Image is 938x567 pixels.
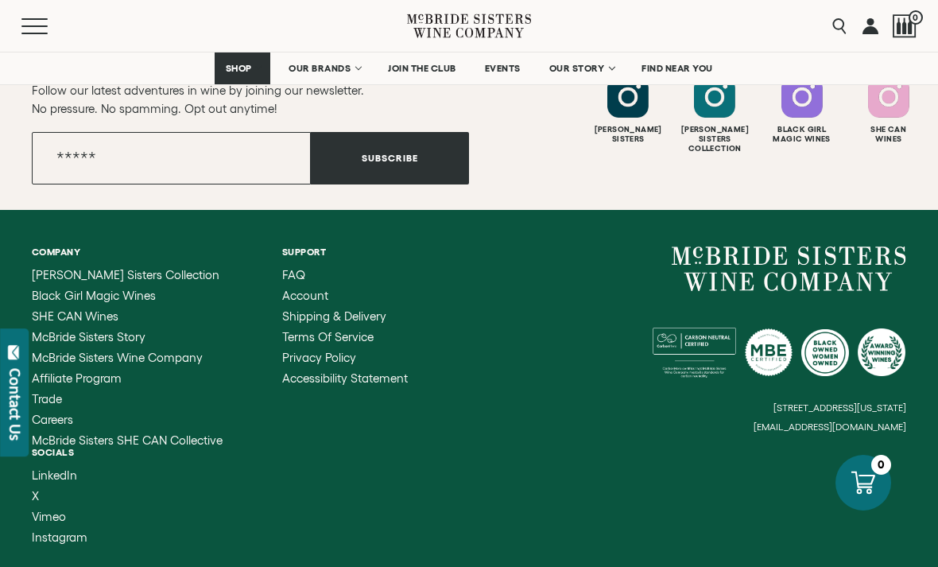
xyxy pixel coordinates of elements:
a: Privacy Policy [282,351,408,364]
a: McBride Sisters Wine Company [672,247,906,291]
span: EVENTS [485,63,521,74]
a: FAQ [282,269,408,282]
a: OUR STORY [539,52,624,84]
button: Mobile Menu Trigger [21,18,79,34]
span: OUR STORY [549,63,605,74]
span: SHE CAN Wines [32,309,118,323]
a: LinkedIn [32,469,87,482]
a: OUR BRANDS [278,52,370,84]
a: Black Girl Magic Wines [32,289,223,302]
a: Follow McBride Sisters on Instagram [PERSON_NAME]Sisters [587,76,669,144]
input: Email [32,132,311,184]
a: Vimeo [32,511,87,523]
a: Terms of Service [282,331,408,344]
span: 0 [909,10,923,25]
a: McBride Sisters SHE CAN Collective [32,434,223,447]
a: Careers [32,414,223,426]
a: FIND NEAR YOU [631,52,723,84]
a: McBride Sisters Collection [32,269,223,282]
span: X [32,489,39,503]
a: SHE CAN Wines [32,310,223,323]
a: McBride Sisters Wine Company [32,351,223,364]
a: SHOP [215,52,270,84]
span: Account [282,289,328,302]
div: She Can Wines [847,125,930,144]
span: Shipping & Delivery [282,309,386,323]
span: Instagram [32,530,87,544]
span: Affiliate Program [32,371,122,385]
span: McBride Sisters SHE CAN Collective [32,433,223,447]
a: Follow McBride Sisters Collection on Instagram [PERSON_NAME] SistersCollection [673,76,756,153]
a: Follow SHE CAN Wines on Instagram She CanWines [847,76,930,144]
span: Privacy Policy [282,351,356,364]
a: Follow Black Girl Magic Wines on Instagram Black GirlMagic Wines [761,76,843,144]
a: Shipping & Delivery [282,310,408,323]
a: Instagram [32,531,87,544]
a: McBride Sisters Story [32,331,223,344]
small: [STREET_ADDRESS][US_STATE] [773,402,906,413]
span: Accessibility Statement [282,371,408,385]
span: SHOP [225,63,252,74]
small: [EMAIL_ADDRESS][DOMAIN_NAME] [754,421,906,433]
span: Careers [32,413,73,426]
span: Black Girl Magic Wines [32,289,156,302]
a: X [32,490,87,503]
span: Terms of Service [282,330,374,344]
button: Subscribe [311,132,469,184]
span: FIND NEAR YOU [641,63,713,74]
span: [PERSON_NAME] Sisters Collection [32,268,219,282]
a: EVENTS [475,52,531,84]
a: Account [282,289,408,302]
a: Trade [32,393,223,406]
div: Contact Us [7,368,23,441]
a: JOIN THE CLUB [378,52,467,84]
div: [PERSON_NAME] Sisters Collection [673,125,756,153]
div: 0 [871,455,891,475]
span: FAQ [282,268,305,282]
span: OUR BRANDS [289,63,351,74]
a: Accessibility Statement [282,372,408,385]
p: Follow our latest adventures in wine by joining our newsletter. No pressure. No spamming. Opt out... [32,81,469,118]
span: LinkedIn [32,468,77,482]
span: McBride Sisters Wine Company [32,351,203,364]
div: Black Girl Magic Wines [761,125,843,144]
a: Affiliate Program [32,372,223,385]
span: JOIN THE CLUB [388,63,456,74]
span: Vimeo [32,510,66,523]
span: Trade [32,392,62,406]
span: McBride Sisters Story [32,330,145,344]
div: [PERSON_NAME] Sisters [587,125,669,144]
